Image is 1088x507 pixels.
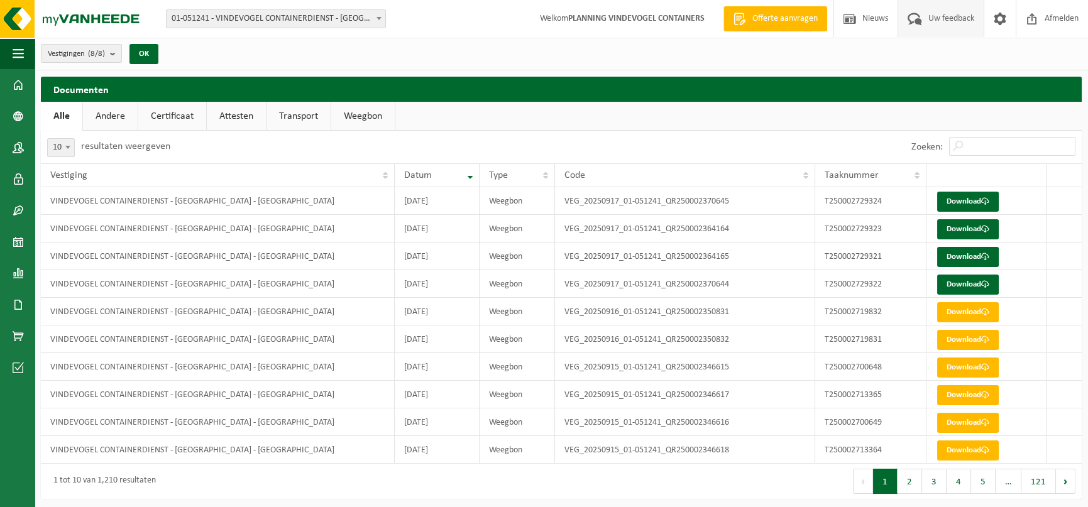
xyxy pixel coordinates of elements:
[166,9,386,28] span: 01-051241 - VINDEVOGEL CONTAINERDIENST - OUDENAARDE - OUDENAARDE
[937,330,999,350] a: Download
[331,102,395,131] a: Weegbon
[555,243,815,270] td: VEG_20250917_01-051241_QR250002364165
[138,102,206,131] a: Certificaat
[41,298,395,325] td: VINDEVOGEL CONTAINERDIENST - [GEOGRAPHIC_DATA] - [GEOGRAPHIC_DATA]
[971,469,996,494] button: 5
[815,381,926,408] td: T250002713365
[480,270,555,298] td: Weegbon
[41,325,395,353] td: VINDEVOGEL CONTAINERDIENST - [GEOGRAPHIC_DATA] - [GEOGRAPHIC_DATA]
[395,187,480,215] td: [DATE]
[898,469,922,494] button: 2
[937,440,999,461] a: Download
[47,470,156,493] div: 1 tot 10 van 1,210 resultaten
[555,270,815,298] td: VEG_20250917_01-051241_QR250002370644
[815,215,926,243] td: T250002729323
[480,243,555,270] td: Weegbon
[815,243,926,270] td: T250002729321
[825,170,879,180] span: Taaknummer
[50,170,87,180] span: Vestiging
[815,187,926,215] td: T250002729324
[48,139,74,156] span: 10
[1056,469,1075,494] button: Next
[815,325,926,353] td: T250002719831
[480,325,555,353] td: Weegbon
[937,302,999,322] a: Download
[41,270,395,298] td: VINDEVOGEL CONTAINERDIENST - [GEOGRAPHIC_DATA] - [GEOGRAPHIC_DATA]
[395,243,480,270] td: [DATE]
[41,436,395,464] td: VINDEVOGEL CONTAINERDIENST - [GEOGRAPHIC_DATA] - [GEOGRAPHIC_DATA]
[996,469,1021,494] span: …
[41,353,395,381] td: VINDEVOGEL CONTAINERDIENST - [GEOGRAPHIC_DATA] - [GEOGRAPHIC_DATA]
[48,45,105,63] span: Vestigingen
[267,102,331,131] a: Transport
[815,436,926,464] td: T250002713364
[555,187,815,215] td: VEG_20250917_01-051241_QR250002370645
[911,142,943,152] label: Zoeken:
[749,13,821,25] span: Offerte aanvragen
[129,44,158,64] button: OK
[922,469,947,494] button: 3
[41,44,122,63] button: Vestigingen(8/8)
[937,385,999,405] a: Download
[83,102,138,131] a: Andere
[555,215,815,243] td: VEG_20250917_01-051241_QR250002364164
[88,50,105,58] count: (8/8)
[937,357,999,378] a: Download
[937,247,999,267] a: Download
[395,270,480,298] td: [DATE]
[555,353,815,381] td: VEG_20250915_01-051241_QR250002346615
[564,170,585,180] span: Code
[937,413,999,433] a: Download
[480,381,555,408] td: Weegbon
[723,6,827,31] a: Offerte aanvragen
[555,408,815,436] td: VEG_20250915_01-051241_QR250002346616
[873,469,898,494] button: 1
[815,270,926,298] td: T250002729322
[207,102,266,131] a: Attesten
[480,298,555,325] td: Weegbon
[815,353,926,381] td: T250002700648
[41,408,395,436] td: VINDEVOGEL CONTAINERDIENST - [GEOGRAPHIC_DATA] - [GEOGRAPHIC_DATA]
[395,298,480,325] td: [DATE]
[480,353,555,381] td: Weegbon
[167,10,385,28] span: 01-051241 - VINDEVOGEL CONTAINERDIENST - OUDENAARDE - OUDENAARDE
[395,325,480,353] td: [DATE]
[937,192,999,212] a: Download
[41,381,395,408] td: VINDEVOGEL CONTAINERDIENST - [GEOGRAPHIC_DATA] - [GEOGRAPHIC_DATA]
[395,408,480,436] td: [DATE]
[568,14,705,23] strong: PLANNING VINDEVOGEL CONTAINERS
[480,436,555,464] td: Weegbon
[480,215,555,243] td: Weegbon
[815,298,926,325] td: T250002719832
[555,325,815,353] td: VEG_20250916_01-051241_QR250002350832
[395,436,480,464] td: [DATE]
[480,408,555,436] td: Weegbon
[1021,469,1056,494] button: 121
[555,381,815,408] td: VEG_20250915_01-051241_QR250002346617
[81,141,170,151] label: resultaten weergeven
[937,219,999,239] a: Download
[489,170,508,180] span: Type
[41,77,1082,101] h2: Documenten
[395,381,480,408] td: [DATE]
[47,138,75,157] span: 10
[41,215,395,243] td: VINDEVOGEL CONTAINERDIENST - [GEOGRAPHIC_DATA] - [GEOGRAPHIC_DATA]
[404,170,432,180] span: Datum
[947,469,971,494] button: 4
[555,298,815,325] td: VEG_20250916_01-051241_QR250002350831
[41,187,395,215] td: VINDEVOGEL CONTAINERDIENST - [GEOGRAPHIC_DATA] - [GEOGRAPHIC_DATA]
[480,187,555,215] td: Weegbon
[555,436,815,464] td: VEG_20250915_01-051241_QR250002346618
[937,275,999,295] a: Download
[41,243,395,270] td: VINDEVOGEL CONTAINERDIENST - [GEOGRAPHIC_DATA] - [GEOGRAPHIC_DATA]
[853,469,873,494] button: Previous
[41,102,82,131] a: Alle
[815,408,926,436] td: T250002700649
[395,215,480,243] td: [DATE]
[395,353,480,381] td: [DATE]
